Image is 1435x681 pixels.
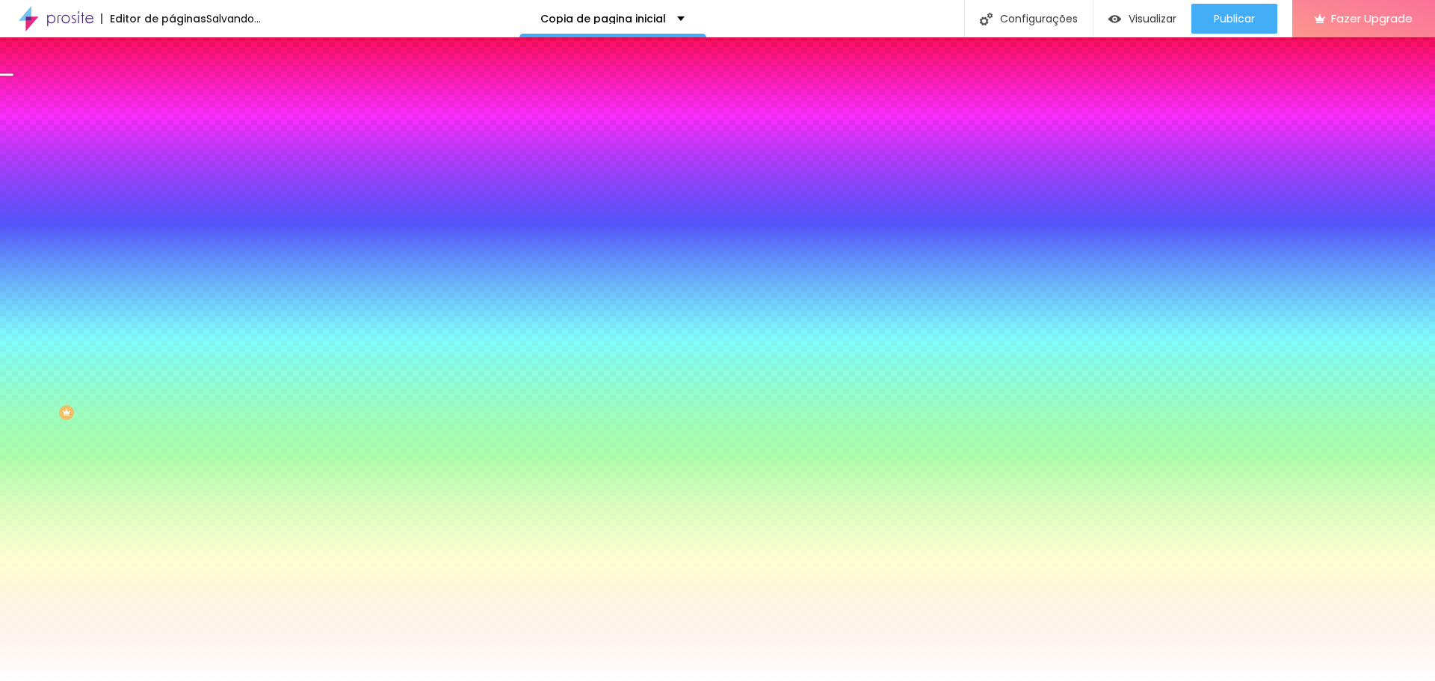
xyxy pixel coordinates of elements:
span: Fazer Upgrade [1331,12,1413,25]
button: Visualizar [1093,4,1191,34]
img: view-1.svg [1108,13,1121,25]
span: Visualizar [1129,13,1176,25]
p: Copia de pagina inicial [540,13,666,24]
button: Publicar [1191,4,1277,34]
div: Salvando... [206,13,261,24]
span: Publicar [1214,13,1255,25]
div: Editor de páginas [101,13,206,24]
img: Icone [980,13,993,25]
